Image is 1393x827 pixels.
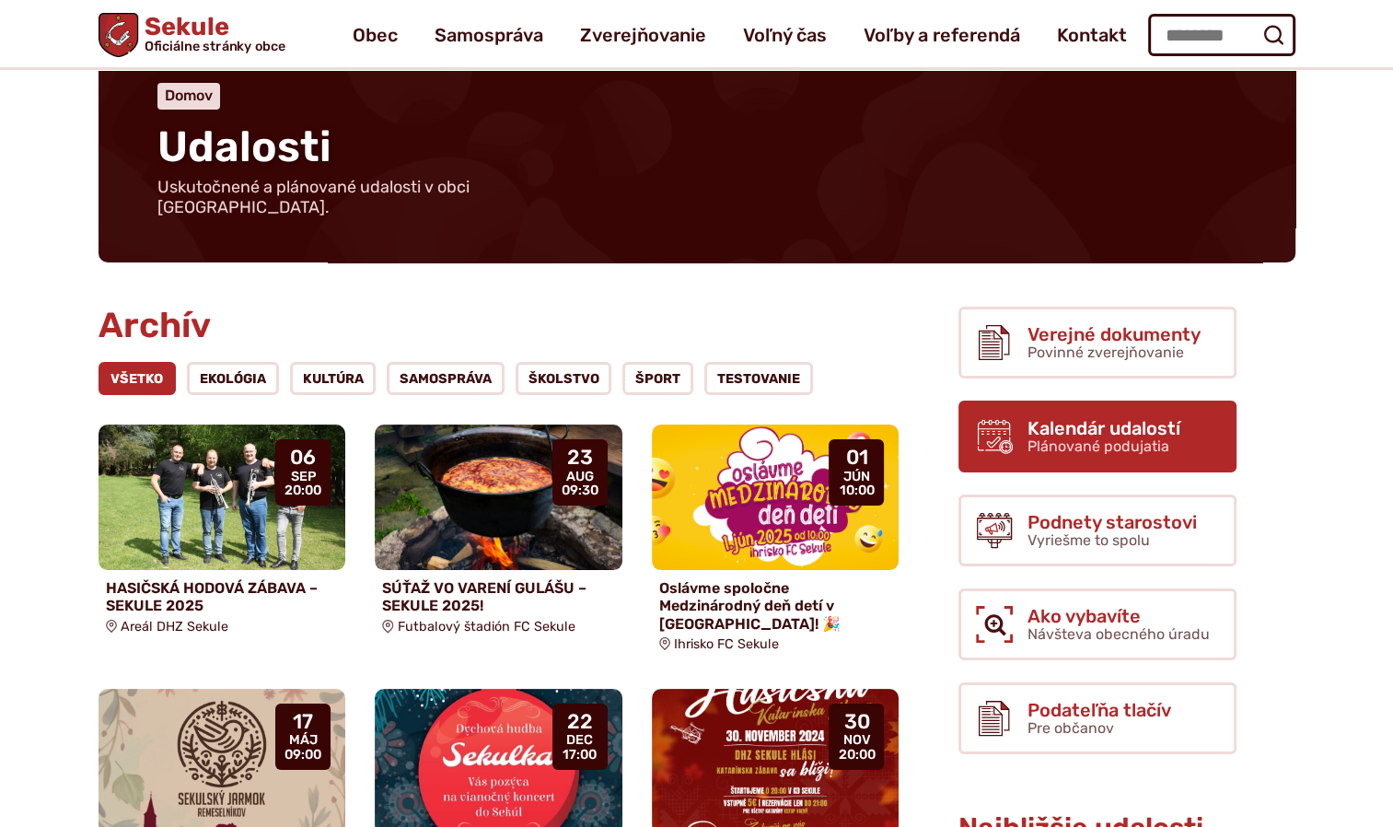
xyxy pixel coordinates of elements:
span: Pre občanov [1027,719,1114,737]
a: Zverejňovanie [580,9,706,61]
span: Areál DHZ Sekule [121,619,228,635]
span: Podnety starostovi [1027,512,1197,532]
p: Uskutočnené a plánované udalosti v obci [GEOGRAPHIC_DATA]. [157,178,599,217]
span: Povinné zverejňovanie [1027,344,1184,361]
a: Testovanie [704,362,813,395]
a: Logo Sekule, prejsť na domovskú stránku. [99,13,285,57]
span: Plánované podujatia [1027,437,1169,455]
span: 23 [562,447,598,469]
span: 20:00 [838,748,875,763]
span: Sekule [138,15,285,53]
a: Samospráva [435,9,543,61]
span: Podateľňa tlačív [1027,700,1171,720]
a: Obec [353,9,398,61]
a: Verejné dokumenty Povinné zverejňovanie [958,307,1236,379]
h4: HASIČSKÁ HODOVÁ ZÁBAVA – SEKULE 2025 [106,579,339,614]
span: nov [838,733,875,748]
span: 01 [839,447,874,469]
span: 20:00 [284,483,321,498]
a: Šport [622,362,693,395]
a: Kultúra [290,362,377,395]
span: Verejné dokumenty [1027,324,1201,344]
span: 17 [284,711,321,733]
span: dec [563,733,597,748]
span: 09:30 [562,483,598,498]
a: Kontakt [1057,9,1127,61]
span: 09:00 [284,748,321,763]
h2: Archív [99,307,900,345]
span: 06 [284,447,321,469]
a: Podnety starostovi Vyriešme to spolu [958,495,1236,566]
a: Kalendár udalostí Plánované podujatia [958,401,1236,472]
span: jún [839,470,874,484]
h4: SÚŤAŽ VO VARENÍ GULÁŠU – SEKULE 2025! [382,579,615,614]
a: HASIČSKÁ HODOVÁ ZÁBAVA – SEKULE 2025 Areál DHZ Sekule 06 sep 20:00 [99,425,346,641]
a: Domov [165,87,213,104]
span: Ako vybavíte [1027,606,1210,626]
span: 17:00 [563,748,597,763]
span: Kalendár udalostí [1027,418,1180,438]
span: Udalosti [157,122,331,172]
h4: Oslávme spoločne Medzinárodný deň detí v [GEOGRAPHIC_DATA]! 🎉 [659,579,892,633]
span: sep [284,470,321,484]
span: 22 [563,711,597,733]
a: Podateľňa tlačív Pre občanov [958,682,1236,754]
span: máj [284,733,321,748]
a: Voľný čas [743,9,827,61]
img: Prejsť na domovskú stránku [99,13,138,57]
a: ŠKOLSTVO [516,362,612,395]
a: Ekológia [187,362,279,395]
span: 30 [838,711,875,733]
span: 10:00 [839,483,874,498]
span: aug [562,470,598,484]
a: Ako vybavíte Návšteva obecného úradu [958,588,1236,660]
a: Samospráva [387,362,505,395]
a: Všetko [99,362,177,395]
a: Oslávme spoločne Medzinárodný deň detí v [GEOGRAPHIC_DATA]! 🎉 Ihrisko FC Sekule 01 jún 10:00 [652,425,900,658]
span: Vyriešme to spolu [1027,531,1150,549]
span: Návšteva obecného úradu [1027,625,1210,643]
a: Voľby a referendá [864,9,1020,61]
span: Futbalový štadión FC Sekule [398,619,575,635]
span: Ihrisko FC Sekule [674,636,779,652]
span: Oficiálne stránky obce [144,40,285,52]
a: SÚŤAŽ VO VARENÍ GULÁŠU – SEKULE 2025! Futbalový štadión FC Sekule 23 aug 09:30 [375,425,622,641]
